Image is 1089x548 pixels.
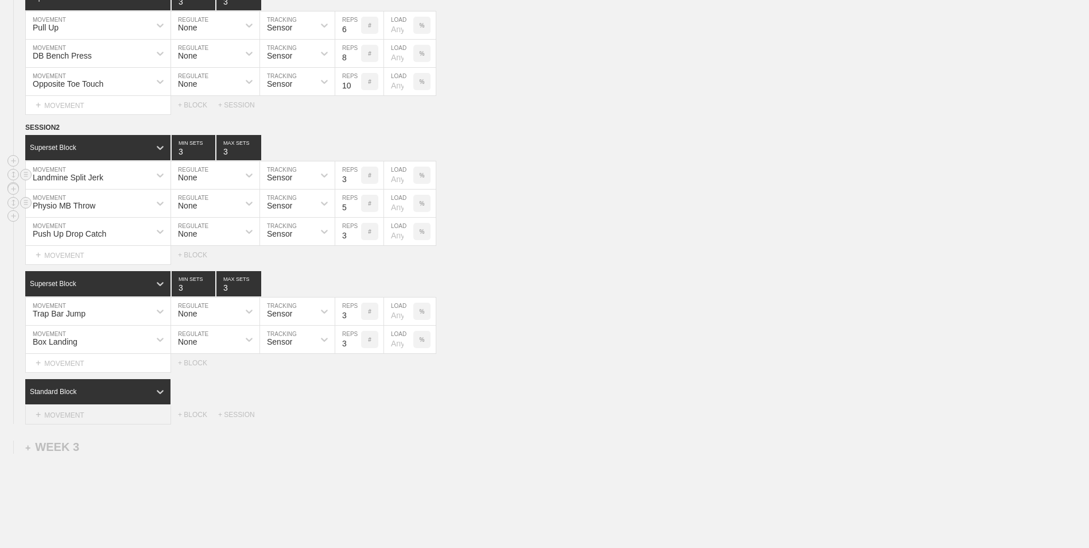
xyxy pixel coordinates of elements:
div: Physio MB Throw [33,201,95,210]
div: Opposite Toe Touch [33,79,103,88]
input: Any [384,68,413,95]
p: # [368,51,371,57]
p: % [420,22,425,29]
input: None [216,135,261,160]
p: # [368,22,371,29]
p: % [420,308,425,315]
div: MOVEMENT [25,96,171,115]
p: # [368,79,371,85]
div: Superset Block [30,144,76,152]
div: None [178,23,197,32]
div: Trap Bar Jump [33,309,86,318]
span: + [36,410,41,419]
div: + BLOCK [178,101,218,109]
p: % [420,51,425,57]
div: None [178,79,197,88]
input: Any [384,298,413,325]
span: + [36,250,41,260]
div: + BLOCK [178,251,218,259]
div: Sensor [267,23,292,32]
div: None [178,51,197,60]
div: DB Bench Press [33,51,92,60]
div: WEEK 3 [25,441,79,454]
div: Landmine Split Jerk [33,173,103,182]
div: None [178,337,197,346]
div: Push Up Drop Catch [33,229,106,238]
div: Superset Block [30,280,76,288]
div: Standard Block [30,388,76,396]
div: Sensor [267,229,292,238]
span: + [25,443,30,453]
div: Pull Up [33,23,59,32]
div: Sensor [267,51,292,60]
div: None [178,229,197,238]
input: Any [384,161,413,189]
div: MOVEMENT [25,246,171,265]
div: Sensor [267,173,292,182]
p: # [368,229,371,235]
input: None [216,271,261,296]
div: None [178,173,197,182]
p: % [420,337,425,343]
div: Sensor [267,201,292,210]
div: + BLOCK [178,411,218,419]
div: + BLOCK [178,359,218,367]
div: MOVEMENT [25,406,171,424]
p: # [368,308,371,315]
input: Any [384,326,413,353]
p: % [420,79,425,85]
input: Any [384,11,413,39]
div: None [178,309,197,318]
span: + [36,358,41,368]
span: SESSION 2 [25,124,60,132]
p: % [420,172,425,179]
span: + [36,100,41,110]
div: Sensor [267,309,292,318]
div: None [178,201,197,210]
input: Any [384,218,413,245]
div: + SESSION [218,101,264,109]
div: Sensor [267,79,292,88]
div: + SESSION [218,411,264,419]
p: # [368,337,371,343]
div: Sensor [267,337,292,346]
p: % [420,229,425,235]
p: % [420,200,425,207]
input: Any [384,190,413,217]
input: Any [384,40,413,67]
iframe: Chat Widget [1032,493,1089,548]
p: # [368,172,371,179]
p: # [368,200,371,207]
div: Box Landing [33,337,77,346]
div: MOVEMENT [25,354,171,373]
